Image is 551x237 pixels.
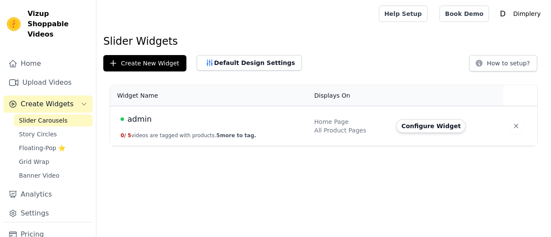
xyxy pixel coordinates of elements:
span: Grid Wrap [19,157,49,166]
a: Analytics [3,186,93,203]
th: Displays On [309,85,391,106]
span: Create Widgets [21,99,74,109]
img: Vizup [7,17,21,31]
a: Help Setup [379,6,427,22]
button: 0/ 5videos are tagged with products.5more to tag. [121,132,256,139]
div: All Product Pages [314,126,386,135]
a: Banner Video [14,169,93,182]
span: 0 / [121,132,126,139]
a: How to setup? [469,61,537,69]
button: How to setup? [469,55,537,71]
a: Upload Videos [3,74,93,91]
a: Slider Carousels [14,114,93,126]
th: Widget Name [110,85,309,106]
div: Home Page [314,117,386,126]
a: Story Circles [14,128,93,140]
button: Delete widget [508,118,524,134]
span: Story Circles [19,130,57,139]
a: Grid Wrap [14,156,93,168]
span: Live Published [121,117,124,121]
button: D Dimplery [496,6,544,22]
button: Create New Widget [103,55,186,71]
span: Floating-Pop ⭐ [19,144,65,152]
span: 5 [128,132,131,139]
span: admin [127,113,152,125]
button: Create Widgets [3,95,93,113]
a: Floating-Pop ⭐ [14,142,93,154]
button: Default Design Settings [197,55,302,71]
span: Banner Video [19,171,59,180]
h1: Slider Widgets [103,34,544,48]
span: 5 more to tag. [217,132,256,139]
span: Vizup Shoppable Videos [28,9,89,40]
p: Dimplery [510,6,544,22]
a: Home [3,55,93,72]
a: Settings [3,205,93,222]
text: D [500,9,506,18]
span: Slider Carousels [19,116,68,125]
a: Book Demo [440,6,489,22]
button: Configure Widget [396,119,466,133]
